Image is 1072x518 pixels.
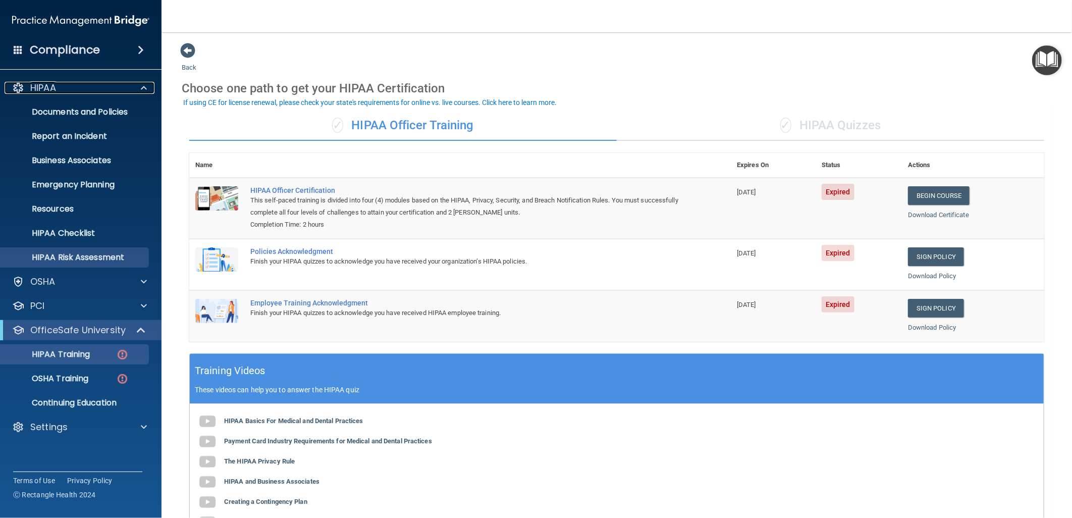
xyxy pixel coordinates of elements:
button: If using CE for license renewal, please check your state's requirements for online vs. live cours... [182,97,558,108]
p: HIPAA Risk Assessment [7,252,144,263]
img: gray_youtube_icon.38fcd6cc.png [197,411,218,432]
a: OfficeSafe University [12,324,146,336]
span: ✓ [780,118,791,133]
img: danger-circle.6113f641.png [116,348,129,361]
span: [DATE] [737,188,756,196]
span: [DATE] [737,249,756,257]
th: Name [189,153,244,178]
b: HIPAA Basics For Medical and Dental Practices [224,417,363,425]
div: Completion Time: 2 hours [250,219,680,231]
p: Documents and Policies [7,107,144,117]
div: Finish your HIPAA quizzes to acknowledge you have received HIPAA employee training. [250,307,680,319]
p: HIPAA Training [7,349,90,359]
img: danger-circle.6113f641.png [116,373,129,385]
div: Finish your HIPAA quizzes to acknowledge you have received your organization’s HIPAA policies. [250,255,680,268]
div: HIPAA Quizzes [617,111,1044,141]
p: Business Associates [7,156,144,166]
div: Employee Training Acknowledgment [250,299,680,307]
b: Creating a Contingency Plan [224,498,307,505]
h5: Training Videos [195,362,265,380]
span: Expired [822,296,854,313]
b: The HIPAA Privacy Rule [224,457,295,465]
p: Settings [30,421,68,433]
a: Settings [12,421,147,433]
th: Expires On [731,153,816,178]
span: Expired [822,184,854,200]
a: HIPAA [12,82,147,94]
p: Emergency Planning [7,180,144,190]
span: Ⓒ Rectangle Health 2024 [13,490,96,500]
div: Choose one path to get your HIPAA Certification [182,74,1052,103]
img: gray_youtube_icon.38fcd6cc.png [197,432,218,452]
a: Back [182,51,196,71]
th: Status [816,153,902,178]
a: Begin Course [908,186,970,205]
iframe: Drift Widget Chat Controller [898,447,1060,487]
img: gray_youtube_icon.38fcd6cc.png [197,492,218,512]
a: Sign Policy [908,247,964,266]
p: HIPAA Checklist [7,228,144,238]
p: OSHA [30,276,56,288]
th: Actions [902,153,1044,178]
p: Continuing Education [7,398,144,408]
p: HIPAA [30,82,56,94]
p: Resources [7,204,144,214]
b: Payment Card Industry Requirements for Medical and Dental Practices [224,437,432,445]
p: OfficeSafe University [30,324,126,336]
button: Open Resource Center [1032,45,1062,75]
p: OSHA Training [7,374,88,384]
p: Report an Incident [7,131,144,141]
a: Terms of Use [13,476,55,486]
a: HIPAA Officer Certification [250,186,680,194]
div: If using CE for license renewal, please check your state's requirements for online vs. live cours... [183,99,557,106]
img: gray_youtube_icon.38fcd6cc.png [197,452,218,472]
a: OSHA [12,276,147,288]
img: gray_youtube_icon.38fcd6cc.png [197,472,218,492]
a: Sign Policy [908,299,964,318]
span: ✓ [332,118,343,133]
a: Privacy Policy [67,476,113,486]
b: HIPAA and Business Associates [224,478,319,485]
p: PCI [30,300,44,312]
h4: Compliance [30,43,100,57]
div: HIPAA Officer Training [189,111,617,141]
a: Download Certificate [908,211,969,219]
img: PMB logo [12,11,149,31]
span: [DATE] [737,301,756,308]
p: These videos can help you to answer the HIPAA quiz [195,386,1039,394]
a: Download Policy [908,272,956,280]
div: This self-paced training is divided into four (4) modules based on the HIPAA, Privacy, Security, ... [250,194,680,219]
div: Policies Acknowledgment [250,247,680,255]
a: PCI [12,300,147,312]
a: Download Policy [908,324,956,331]
span: Expired [822,245,854,261]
